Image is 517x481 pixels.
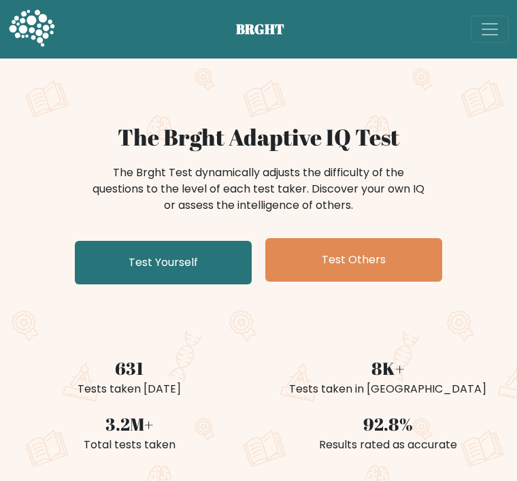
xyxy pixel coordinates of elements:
div: Total tests taken [8,437,250,453]
div: Results rated as accurate [267,437,509,453]
button: Toggle navigation [471,16,509,43]
a: Test Yourself [75,241,252,284]
div: 8K+ [267,355,509,381]
div: Tests taken in [GEOGRAPHIC_DATA] [267,381,509,397]
span: BRGHT [236,19,301,39]
div: The Brght Test dynamically adjusts the difficulty of the questions to the level of each test take... [88,165,429,214]
div: 92.8% [267,411,509,437]
div: 631 [8,355,250,381]
a: Test Others [265,238,442,282]
h1: The Brght Adaptive IQ Test [8,124,509,151]
div: 3.2M+ [8,411,250,437]
div: Tests taken [DATE] [8,381,250,397]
